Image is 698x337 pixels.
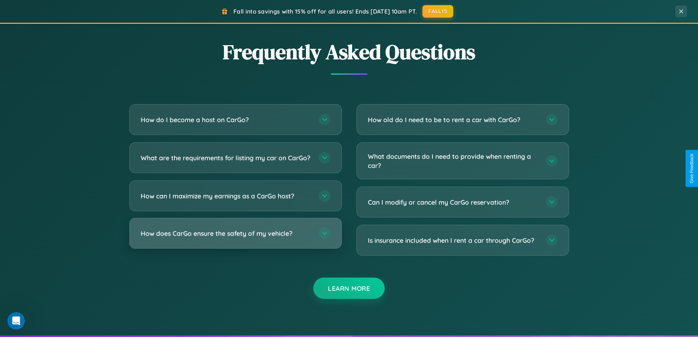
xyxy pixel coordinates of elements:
[368,115,539,124] h3: How old do I need to be to rent a car with CarGo?
[7,312,25,330] iframe: Intercom live chat
[368,198,539,207] h3: Can I modify or cancel my CarGo reservation?
[141,229,311,238] h3: How does CarGo ensure the safety of my vehicle?
[141,115,311,124] h3: How do I become a host on CarGo?
[368,152,539,170] h3: What documents do I need to provide when renting a car?
[689,154,694,183] div: Give Feedback
[141,153,311,162] h3: What are the requirements for listing my car on CarGo?
[141,191,311,201] h3: How can I maximize my earnings as a CarGo host?
[313,278,385,299] button: Learn More
[422,5,453,18] button: FALL15
[233,8,417,15] span: Fall into savings with 15% off for all users! Ends [DATE] 10am PT.
[368,236,539,245] h3: Is insurance included when I rent a car through CarGo?
[129,38,569,66] h2: Frequently Asked Questions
